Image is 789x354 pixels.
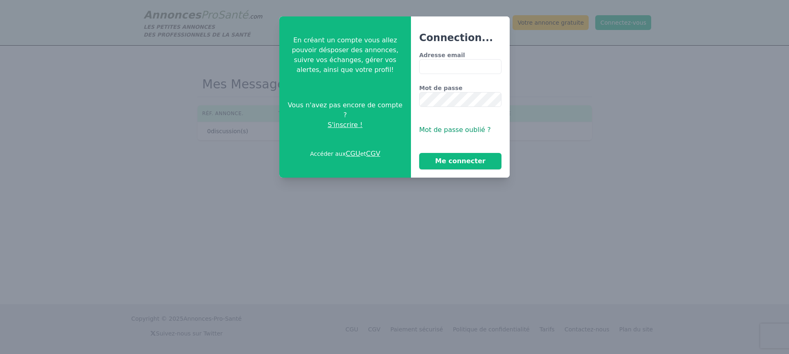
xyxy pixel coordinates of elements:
[419,31,501,44] h3: Connection...
[286,35,404,75] p: En créant un compte vous allez pouvoir désposer des annonces, suivre vos échanges, gérer vos aler...
[419,51,501,59] label: Adresse email
[286,100,404,120] span: Vous n'avez pas encore de compte ?
[366,150,381,157] a: CGV
[419,84,501,92] label: Mot de passe
[346,150,360,157] a: CGU
[310,149,381,159] p: Accéder aux et
[419,126,491,134] span: Mot de passe oublié ?
[328,120,363,130] span: S'inscrire !
[419,153,501,169] button: Me connecter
